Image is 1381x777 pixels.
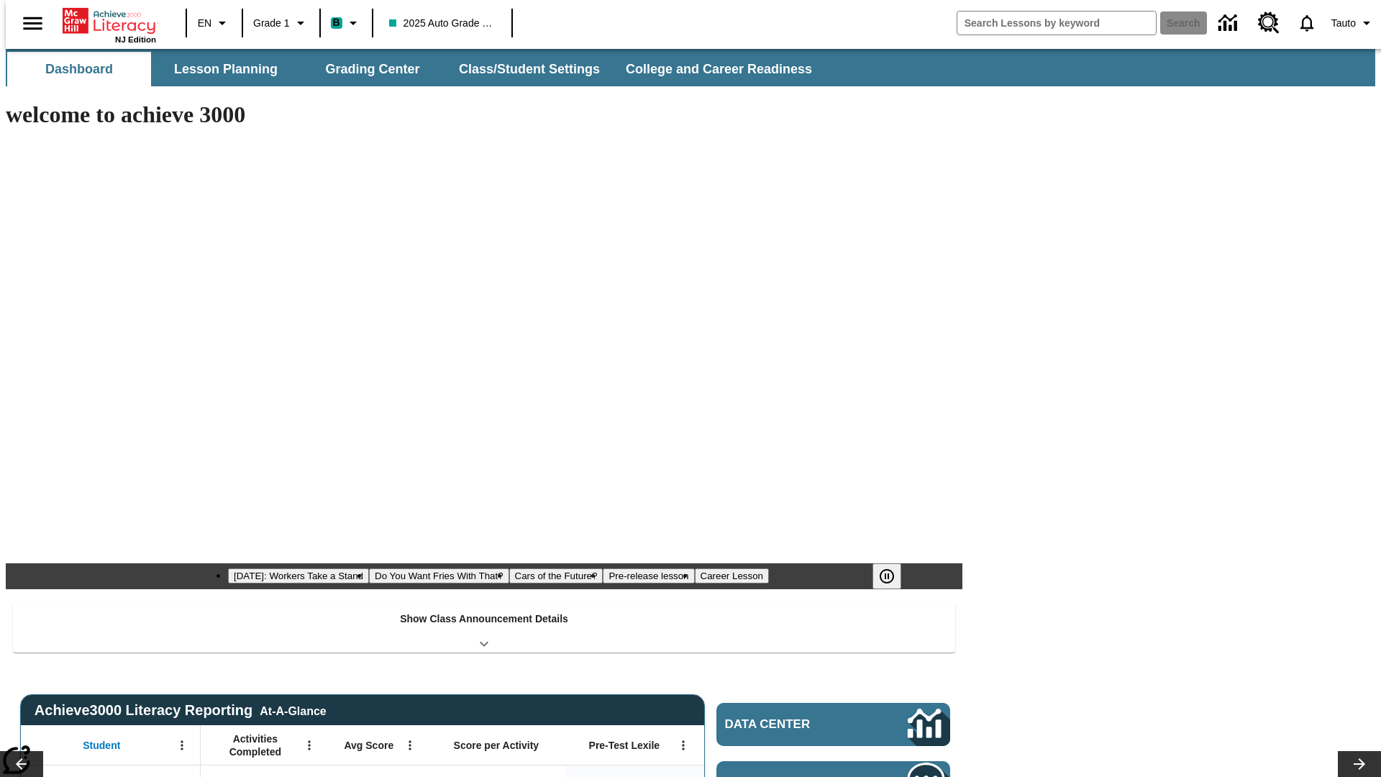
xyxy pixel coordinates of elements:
[198,16,211,31] span: EN
[333,14,340,32] span: B
[12,2,54,45] button: Open side menu
[614,52,824,86] button: College and Career Readiness
[1326,10,1381,36] button: Profile/Settings
[872,563,901,589] button: Pause
[603,568,694,583] button: Slide 4 Pre-release lesson
[509,568,603,583] button: Slide 3 Cars of the Future?
[6,52,825,86] div: SubNavbar
[389,16,496,31] span: 2025 Auto Grade 1 A
[673,735,694,756] button: Open Menu
[253,16,290,31] span: Grade 1
[454,739,539,752] span: Score per Activity
[13,603,955,653] div: Show Class Announcement Details
[589,739,660,752] span: Pre-Test Lexile
[298,735,320,756] button: Open Menu
[344,739,393,752] span: Avg Score
[35,702,327,719] span: Achieve3000 Literacy Reporting
[1210,4,1249,43] a: Data Center
[1288,4,1326,42] a: Notifications
[247,10,315,36] button: Grade: Grade 1, Select a grade
[115,35,156,44] span: NJ Edition
[260,702,326,718] div: At-A-Glance
[6,49,1375,86] div: SubNavbar
[301,52,445,86] button: Grading Center
[1338,751,1381,777] button: Lesson carousel, Next
[154,52,298,86] button: Lesson Planning
[695,568,769,583] button: Slide 5 Career Lesson
[400,612,568,627] p: Show Class Announcement Details
[1249,4,1288,42] a: Resource Center, Will open in new tab
[872,563,916,589] div: Pause
[7,52,151,86] button: Dashboard
[1331,16,1356,31] span: Tauto
[171,735,193,756] button: Open Menu
[369,568,509,583] button: Slide 2 Do You Want Fries With That?
[63,6,156,35] a: Home
[228,568,369,583] button: Slide 1 Labor Day: Workers Take a Stand
[399,735,421,756] button: Open Menu
[6,101,962,128] h1: welcome to achieve 3000
[83,739,120,752] span: Student
[716,703,950,746] a: Data Center
[63,5,156,44] div: Home
[191,10,237,36] button: Language: EN, Select a language
[325,10,368,36] button: Boost Class color is teal. Change class color
[725,717,860,732] span: Data Center
[208,732,303,758] span: Activities Completed
[447,52,611,86] button: Class/Student Settings
[957,12,1156,35] input: search field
